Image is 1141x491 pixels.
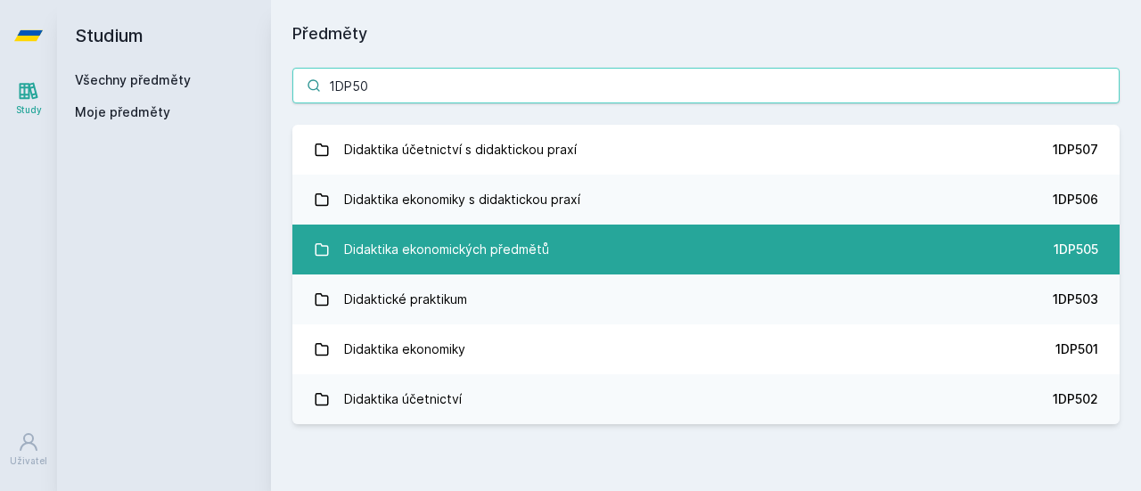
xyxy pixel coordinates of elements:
a: Uživatel [4,422,53,477]
input: Název nebo ident předmětu… [292,68,1120,103]
div: Didaktika účetnictví [344,381,462,417]
a: Didaktické praktikum 1DP503 [292,274,1120,324]
a: Study [4,71,53,126]
div: 1DP505 [1054,241,1098,258]
div: 1DP507 [1053,141,1098,159]
div: Uživatel [10,454,47,468]
div: 1DP506 [1053,191,1098,209]
div: Didaktika účetnictví s didaktickou praxí [344,132,577,168]
a: Didaktika účetnictví 1DP502 [292,374,1120,424]
a: Didaktika ekonomiky s didaktickou praxí 1DP506 [292,175,1120,225]
a: Didaktika účetnictví s didaktickou praxí 1DP507 [292,125,1120,175]
a: Didaktika ekonomických předmětů 1DP505 [292,225,1120,274]
div: Didaktické praktikum [344,282,467,317]
div: Didaktika ekonomických předmětů [344,232,549,267]
div: Study [16,103,42,117]
div: 1DP502 [1053,390,1098,408]
div: 1DP501 [1055,340,1098,358]
div: Didaktika ekonomiky s didaktickou praxí [344,182,580,217]
span: Moje předměty [75,103,170,121]
h1: Předměty [292,21,1120,46]
a: Didaktika ekonomiky 1DP501 [292,324,1120,374]
a: Všechny předměty [75,72,191,87]
div: 1DP503 [1053,291,1098,308]
div: Didaktika ekonomiky [344,331,465,367]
